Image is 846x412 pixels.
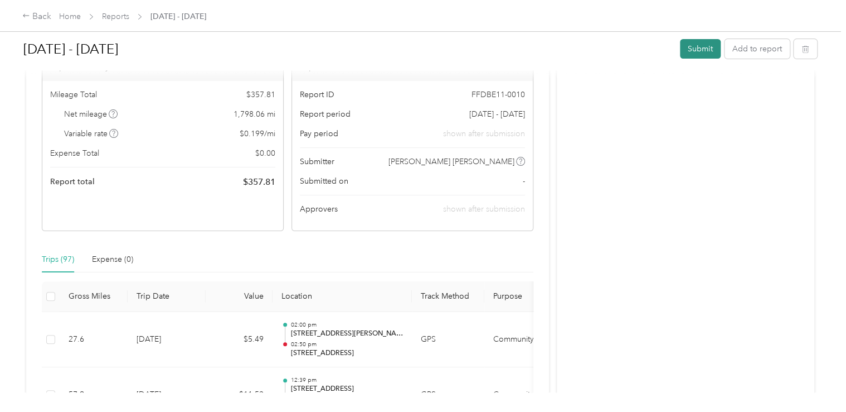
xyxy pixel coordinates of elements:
span: Report ID [300,89,334,100]
th: Trip Date [128,281,206,312]
span: shown after submission [443,128,525,140]
th: Location [273,281,412,312]
td: $5.49 [206,312,273,368]
span: Mileage Total [50,89,97,100]
td: Community Coffee [484,312,568,368]
td: 27.6 [60,312,128,368]
span: Net mileage [64,108,118,120]
td: GPS [412,312,484,368]
span: Submitted on [300,175,348,187]
button: Add to report [725,39,790,59]
span: Variable rate [64,128,119,140]
span: Submitter [300,156,334,167]
span: [DATE] - [DATE] [150,11,206,22]
div: Trips (97) [42,253,74,266]
div: Back [22,10,51,23]
span: Report total [50,176,95,188]
span: $ 0.199 / mi [240,128,275,140]
span: [PERSON_NAME] [PERSON_NAME] [388,156,514,167]
iframe: Everlance-gr Chat Button Frame [784,349,846,412]
span: $ 0.00 [255,147,275,159]
p: [STREET_ADDRESS][PERSON_NAME] [290,329,403,339]
span: - [523,175,525,187]
th: Track Method [412,281,484,312]
a: Home [59,12,81,21]
div: Expense (0) [92,253,133,266]
span: $ 357.81 [243,175,275,189]
span: FFDBE11-0010 [471,89,525,100]
span: $ 357.81 [246,89,275,100]
p: [STREET_ADDRESS] [290,384,403,394]
th: Gross Miles [60,281,128,312]
p: 12:39 pm [290,376,403,384]
th: Value [206,281,273,312]
p: 02:00 pm [290,321,403,329]
p: [STREET_ADDRESS] [290,348,403,358]
span: Report period [300,108,351,120]
span: Pay period [300,128,338,140]
p: 02:50 pm [290,341,403,348]
span: shown after submission [443,204,525,214]
h1: Sep 1 - 30, 2025 [23,36,672,63]
span: [DATE] - [DATE] [469,108,525,120]
span: 1,798.06 mi [234,108,275,120]
th: Purpose [484,281,568,312]
td: [DATE] [128,312,206,368]
button: Submit [680,39,721,59]
span: Approvers [300,203,338,215]
a: Reports [102,12,129,21]
span: Expense Total [50,147,99,159]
